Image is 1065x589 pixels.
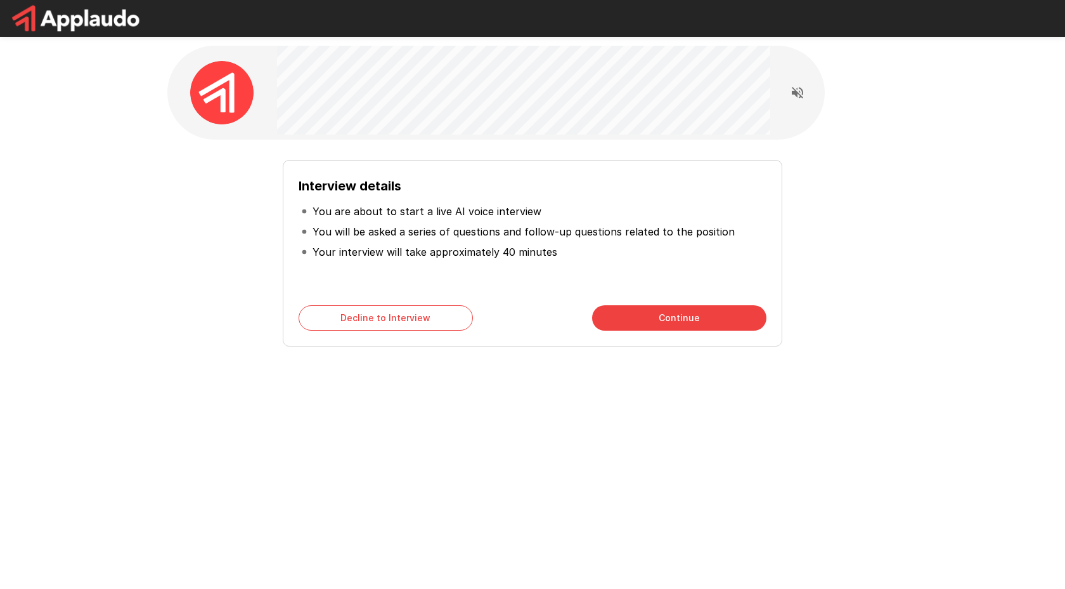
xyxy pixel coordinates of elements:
[785,80,810,105] button: Read questions aloud
[299,178,401,194] b: Interview details
[190,61,254,124] img: applaudo_avatar.png
[592,305,766,331] button: Continue
[313,244,557,260] p: Your interview will take approximately 40 minutes
[313,224,735,239] p: You will be asked a series of questions and follow-up questions related to the position
[313,204,541,219] p: You are about to start a live AI voice interview
[299,305,473,331] button: Decline to Interview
